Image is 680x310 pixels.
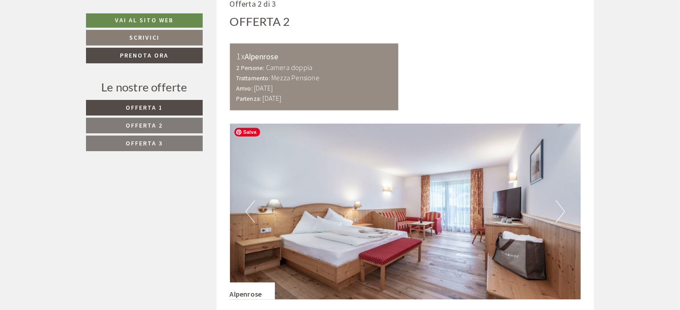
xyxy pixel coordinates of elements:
div: [GEOGRAPHIC_DATA] [14,26,135,33]
b: [DATE] [263,94,282,103]
small: 15:23 [14,44,135,50]
button: Previous [246,200,255,223]
button: Invia [306,235,351,251]
b: 1x [237,50,245,62]
small: Arrivo: [237,85,253,92]
b: [DATE] [254,83,273,92]
div: Alpenrose [230,282,275,299]
div: [DATE] [159,7,192,22]
div: Offerta 2 [230,13,290,30]
small: Trattamento: [237,74,270,82]
span: Offerta 2 [126,121,163,129]
div: Alpenrose [237,50,392,63]
button: Next [556,200,565,223]
span: Offerta 3 [126,139,163,147]
a: Prenota ora [86,48,203,63]
img: image [230,124,581,299]
div: Buon giorno, come possiamo aiutarla? [7,25,139,52]
span: Salva [234,128,260,136]
b: Mezza Pensione [271,73,320,82]
div: Le nostre offerte [86,79,203,95]
small: 2 Persone: [237,64,265,72]
b: Camera doppia [266,63,313,72]
a: Vai al sito web [86,13,203,28]
a: Scrivici [86,30,203,45]
small: Partenza: [237,95,262,103]
span: Offerta 1 [126,103,163,112]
